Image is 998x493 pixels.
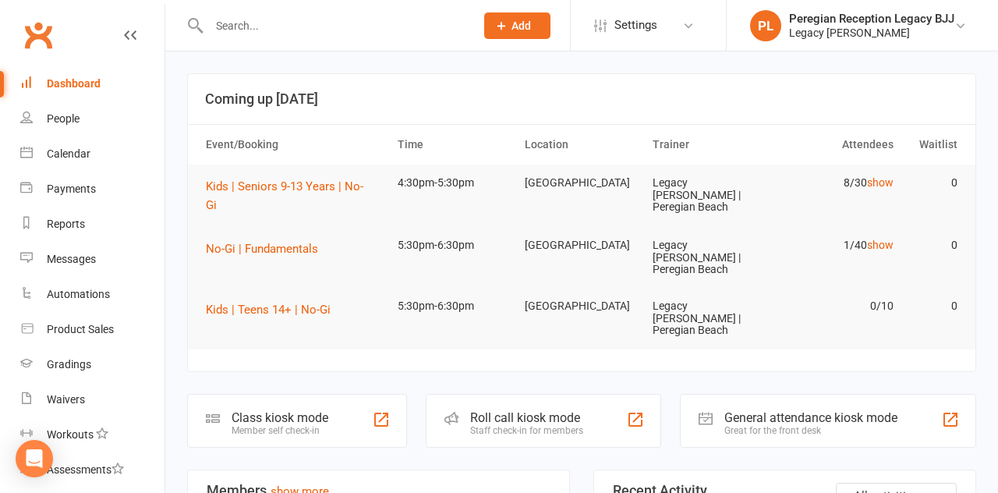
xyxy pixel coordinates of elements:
div: Great for the front desk [724,425,897,436]
div: Reports [47,218,85,230]
a: Gradings [20,347,165,382]
td: 0 [901,227,964,264]
td: 0 [901,165,964,201]
td: 5:30pm-6:30pm [391,288,518,325]
span: No-Gi | Fundamentals [206,242,318,256]
td: 0/10 [773,288,901,325]
div: Workouts [47,428,94,441]
a: Messages [20,242,165,277]
button: Kids | Teens 14+ | No-Gi [206,300,342,319]
td: [GEOGRAPHIC_DATA] [518,227,646,264]
div: Roll call kiosk mode [470,410,583,425]
td: Legacy [PERSON_NAME] | Peregian Beach [646,165,773,225]
td: 1/40 [773,227,901,264]
a: People [20,101,165,137]
span: Kids | Seniors 9-13 Years | No-Gi [206,179,363,212]
span: Kids | Teens 14+ | No-Gi [206,303,331,317]
a: Waivers [20,382,165,417]
button: Kids | Seniors 9-13 Years | No-Gi [206,177,384,215]
input: Search... [204,15,464,37]
a: Clubworx [19,16,58,55]
th: Location [518,125,646,165]
a: Dashboard [20,66,165,101]
th: Time [391,125,518,165]
button: Add [484,12,550,39]
td: [GEOGRAPHIC_DATA] [518,288,646,325]
div: Legacy [PERSON_NAME] [789,26,954,40]
div: Automations [47,288,110,300]
div: Member self check-in [232,425,328,436]
td: [GEOGRAPHIC_DATA] [518,165,646,201]
button: No-Gi | Fundamentals [206,239,329,258]
a: show [867,176,894,189]
td: 5:30pm-6:30pm [391,227,518,264]
div: Peregian Reception Legacy BJJ [789,12,954,26]
div: Payments [47,183,96,195]
th: Waitlist [901,125,964,165]
th: Event/Booking [199,125,391,165]
a: Reports [20,207,165,242]
div: Product Sales [47,323,114,335]
a: show [867,239,894,251]
div: Class kiosk mode [232,410,328,425]
div: PL [750,10,781,41]
div: Assessments [47,463,124,476]
div: Gradings [47,358,91,371]
div: Open Intercom Messenger [16,440,53,477]
a: Workouts [20,417,165,452]
td: 8/30 [773,165,901,201]
div: General attendance kiosk mode [724,410,897,425]
a: Assessments [20,452,165,488]
div: Messages [47,253,96,265]
a: Calendar [20,137,165,172]
span: Settings [614,8,657,43]
a: Automations [20,277,165,312]
div: Waivers [47,393,85,406]
div: Staff check-in for members [470,425,583,436]
div: People [47,112,80,125]
th: Trainer [646,125,773,165]
h3: Coming up [DATE] [205,91,958,107]
div: Dashboard [47,77,101,90]
td: 0 [901,288,964,325]
div: Calendar [47,147,90,160]
a: Product Sales [20,312,165,347]
td: 4:30pm-5:30pm [391,165,518,201]
a: Payments [20,172,165,207]
span: Add [511,20,531,32]
th: Attendees [773,125,901,165]
td: Legacy [PERSON_NAME] | Peregian Beach [646,227,773,288]
td: Legacy [PERSON_NAME] | Peregian Beach [646,288,773,349]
